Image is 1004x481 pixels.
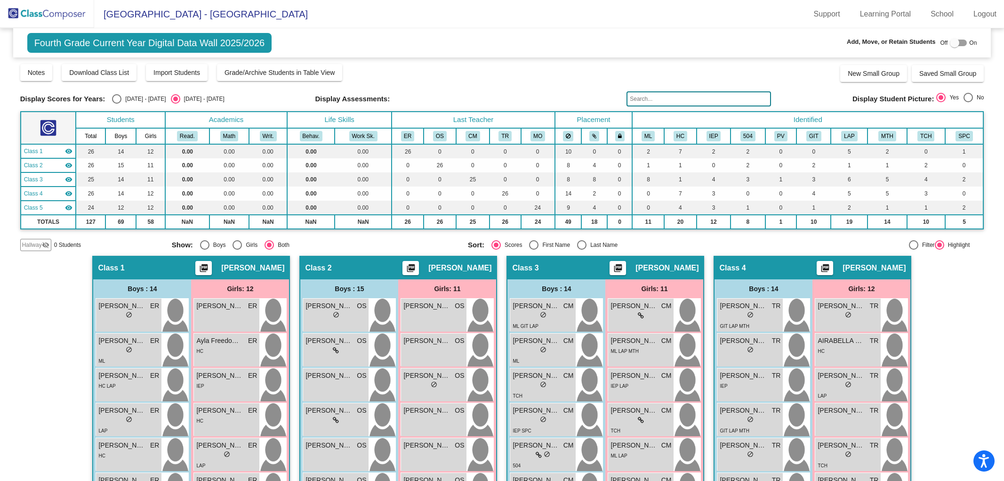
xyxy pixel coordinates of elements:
[848,70,900,77] span: New Small Group
[209,215,249,229] td: NaN
[392,187,424,201] td: 0
[555,128,582,144] th: Keep away students
[136,128,165,144] th: Girls
[607,187,632,201] td: 0
[610,261,626,275] button: Print Students Details
[912,65,984,82] button: Saved Small Group
[180,95,225,103] div: [DATE] - [DATE]
[287,187,335,201] td: 0.00
[21,172,76,187] td: Colleen Miller - No Class Name
[249,158,287,172] td: 0.00
[674,131,687,141] button: HC
[512,263,538,273] span: Class 3
[563,301,574,311] span: CM
[315,95,390,103] span: Display Assessments:
[76,158,105,172] td: 26
[456,201,490,215] td: 0
[335,158,392,172] td: 0.00
[945,128,983,144] th: Speech Only
[831,201,867,215] td: 2
[867,158,907,172] td: 1
[945,172,983,187] td: 2
[287,144,335,158] td: 0.00
[76,112,165,128] th: Students
[357,301,366,311] span: OS
[21,215,76,229] td: TOTALS
[28,69,45,76] span: Notes
[765,215,797,229] td: 1
[867,187,907,201] td: 5
[831,172,867,187] td: 6
[136,187,165,201] td: 12
[335,215,392,229] td: NaN
[765,172,797,187] td: 1
[796,215,831,229] td: 10
[632,201,664,215] td: 0
[172,241,193,249] span: Show:
[513,301,560,311] span: [PERSON_NAME]
[555,112,632,128] th: Placement
[150,301,159,311] span: ER
[796,128,831,144] th: Intervention Team Watchlist
[146,64,208,81] button: Import Students
[581,128,607,144] th: Keep with students
[907,158,945,172] td: 2
[831,128,867,144] th: Reading Specialist Support
[812,279,910,298] div: Girls: 12
[731,172,765,187] td: 3
[973,93,984,102] div: No
[98,301,145,311] span: [PERSON_NAME]
[852,7,919,22] a: Learning Portal
[335,187,392,201] td: 0.00
[392,215,424,229] td: 26
[249,144,287,158] td: 0.00
[847,37,936,47] span: Add, Move, or Retain Students
[105,201,136,215] td: 12
[105,128,136,144] th: Boys
[456,172,490,187] td: 25
[632,215,664,229] td: 11
[65,147,72,155] mat-icon: visibility
[21,201,76,215] td: Mackenzie Osterhues - No Class Name
[335,201,392,215] td: 0.00
[136,144,165,158] td: 12
[796,201,831,215] td: 1
[867,128,907,144] th: Math Pullout Support
[335,172,392,187] td: 0.00
[105,215,136,229] td: 69
[501,241,522,249] div: Scores
[917,131,934,141] button: TCH
[24,204,43,212] span: Class 5
[840,65,907,82] button: New Small Group
[468,241,484,249] span: Sort:
[249,187,287,201] td: 0.00
[697,158,731,172] td: 0
[27,33,272,53] span: Fourth Grade Current Year Digital Data Wall 2025/2026
[607,215,632,229] td: 0
[490,187,521,201] td: 26
[632,158,664,172] td: 1
[867,172,907,187] td: 5
[632,144,664,158] td: 2
[555,215,582,229] td: 49
[20,95,105,103] span: Display Scores for Years:
[335,144,392,158] td: 0.00
[392,144,424,158] td: 26
[907,187,945,201] td: 3
[249,172,287,187] td: 0.00
[195,261,212,275] button: Print Students Details
[209,158,249,172] td: 0.00
[843,263,906,273] span: [PERSON_NAME]
[538,241,570,249] div: First Name
[918,241,935,249] div: Filter
[424,172,456,187] td: 0
[392,112,555,128] th: Last Teacher
[831,144,867,158] td: 5
[607,158,632,172] td: 0
[765,201,797,215] td: 0
[105,158,136,172] td: 15
[612,263,624,277] mat-icon: picture_as_pdf
[697,172,731,187] td: 4
[581,215,607,229] td: 18
[969,39,977,47] span: On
